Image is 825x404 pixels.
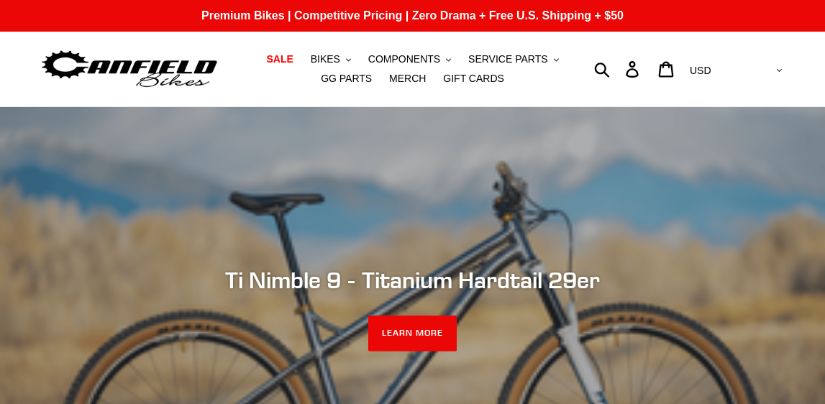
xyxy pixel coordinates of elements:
a: LEARN MORE [368,316,457,352]
span: COMPONENTS [368,53,440,65]
span: GIFT CARDS [443,73,504,85]
a: MERCH [382,69,433,88]
a: GIFT CARDS [436,69,511,88]
h2: Ti Nimble 9 - Titanium Hardtail 29er [40,267,785,294]
span: SERVICE PARTS [468,53,547,65]
button: COMPONENTS [361,50,458,69]
button: SERVICE PARTS [461,50,565,69]
span: BIKES [311,53,340,65]
img: Canfield Bikes [40,47,219,92]
a: GG PARTS [314,69,379,88]
span: GG PARTS [321,73,372,85]
span: SALE [266,53,293,65]
button: BIKES [304,50,358,69]
a: SALE [259,50,300,69]
span: MERCH [389,73,426,85]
